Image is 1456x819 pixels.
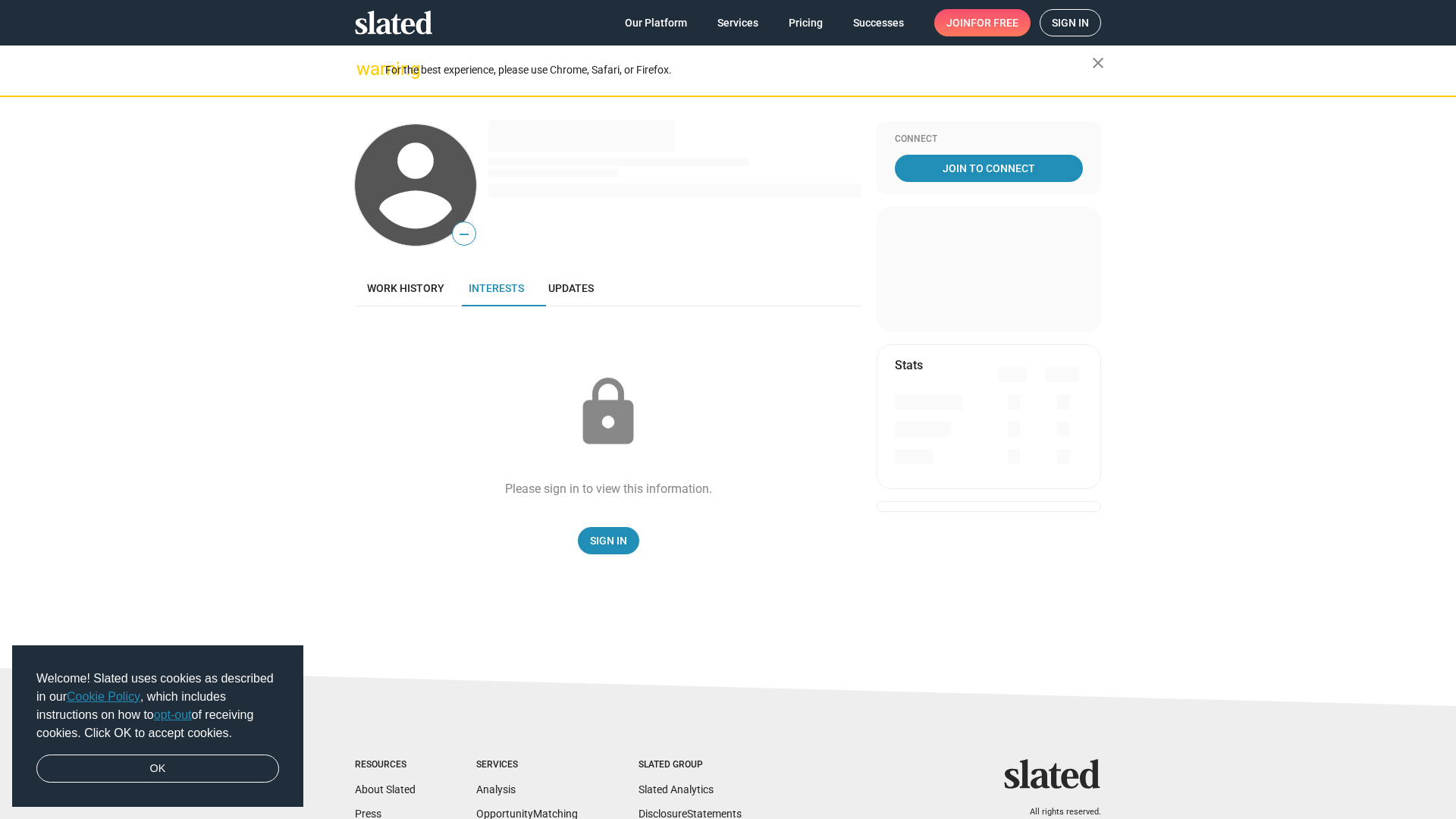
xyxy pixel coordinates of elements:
span: for free [971,9,1018,36]
span: Updates [548,282,594,294]
div: cookieconsent [12,645,303,808]
div: Slated Group [639,759,742,771]
a: Pricing [777,9,835,36]
span: Work history [367,282,444,294]
div: Services [476,759,578,771]
a: Interests [457,270,536,306]
span: Successes [853,9,904,36]
a: Join To Connect [895,155,1083,182]
a: dismiss cookie message [36,755,279,783]
span: Our Platform [625,9,687,36]
a: Work history [355,270,457,306]
a: opt-out [154,708,192,721]
mat-icon: warning [356,60,375,78]
span: Interests [469,282,524,294]
a: Updates [536,270,606,306]
span: Pricing [789,9,823,36]
a: Sign in [1040,9,1101,36]
span: Services [717,9,758,36]
a: Sign In [578,527,639,554]
a: Slated Analytics [639,783,714,795]
mat-icon: lock [570,375,646,450]
span: Welcome! Slated uses cookies as described in our , which includes instructions on how to of recei... [36,670,279,742]
div: For the best experience, please use Chrome, Safari, or Firefox. [385,60,1092,80]
a: Joinfor free [934,9,1031,36]
div: Resources [355,759,416,771]
div: Connect [895,133,1083,146]
div: Please sign in to view this information. [505,481,712,497]
a: Our Platform [613,9,699,36]
mat-icon: close [1089,54,1107,72]
span: Sign In [590,527,627,554]
span: Sign in [1052,10,1089,36]
a: About Slated [355,783,416,795]
a: Cookie Policy [67,690,140,703]
a: Analysis [476,783,516,795]
mat-card-title: Stats [895,357,923,373]
span: — [453,224,475,244]
span: Join [946,9,1018,36]
span: Join To Connect [898,155,1080,182]
a: Successes [841,9,916,36]
a: Services [705,9,770,36]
